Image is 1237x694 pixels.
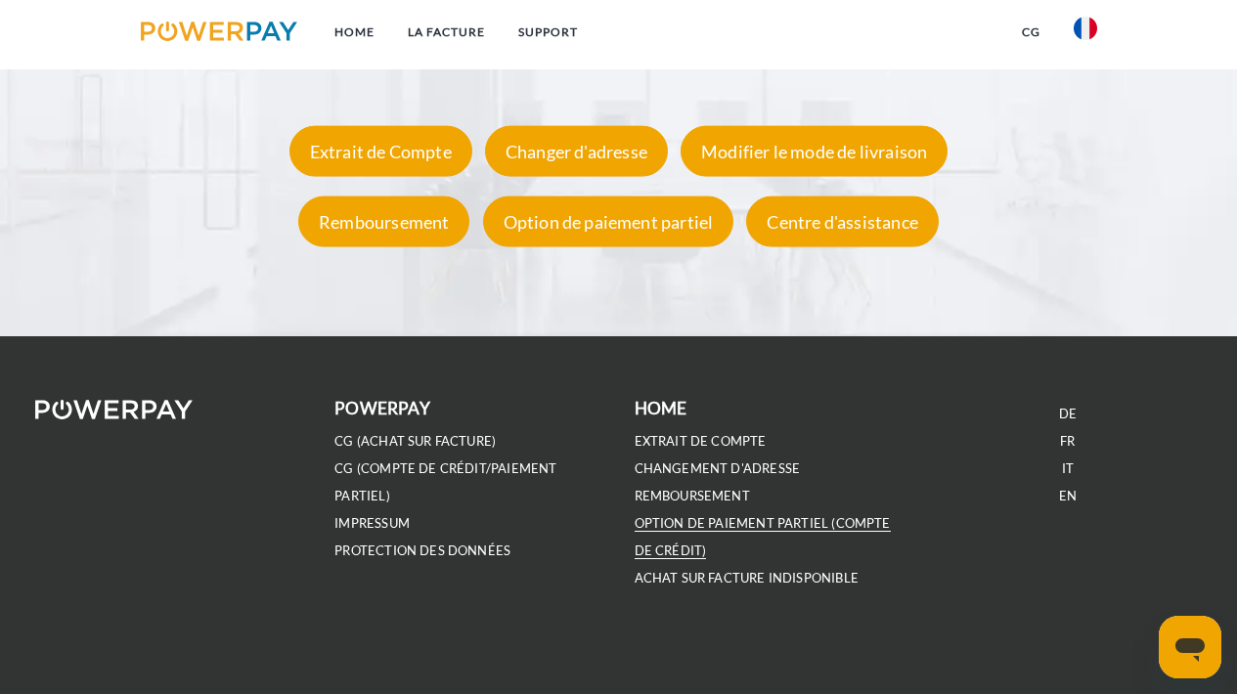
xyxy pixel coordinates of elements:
[635,570,859,586] a: ACHAT SUR FACTURE INDISPONIBLE
[293,211,474,233] a: Remboursement
[741,211,943,233] a: Centre d'assistance
[1062,460,1074,477] a: IT
[502,15,595,50] a: Support
[35,400,193,419] img: logo-powerpay-white.svg
[676,141,952,162] a: Modifier le mode de livraison
[681,126,948,177] div: Modifier le mode de livraison
[1059,488,1077,504] a: EN
[635,433,767,450] a: EXTRAIT DE COMPTE
[298,196,469,247] div: Remboursement
[480,141,673,162] a: Changer d'adresse
[1059,406,1077,422] a: DE
[485,126,668,177] div: Changer d'adresse
[635,460,801,477] a: Changement d'adresse
[1005,15,1057,50] a: CG
[1060,433,1075,450] a: FR
[318,15,391,50] a: Home
[1074,17,1097,40] img: fr
[635,515,891,559] a: OPTION DE PAIEMENT PARTIEL (Compte de crédit)
[483,196,734,247] div: Option de paiement partiel
[635,398,687,418] b: Home
[478,211,739,233] a: Option de paiement partiel
[289,126,472,177] div: Extrait de Compte
[635,488,750,504] a: REMBOURSEMENT
[334,433,496,450] a: CG (achat sur facture)
[334,542,510,559] a: PROTECTION DES DONNÉES
[141,22,298,41] img: logo-powerpay.svg
[391,15,502,50] a: LA FACTURE
[334,398,429,418] b: POWERPAY
[334,460,556,504] a: CG (Compte de crédit/paiement partiel)
[334,515,410,532] a: IMPRESSUM
[285,141,477,162] a: Extrait de Compte
[1159,616,1221,678] iframe: Bouton de lancement de la fenêtre de messagerie
[746,196,938,247] div: Centre d'assistance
